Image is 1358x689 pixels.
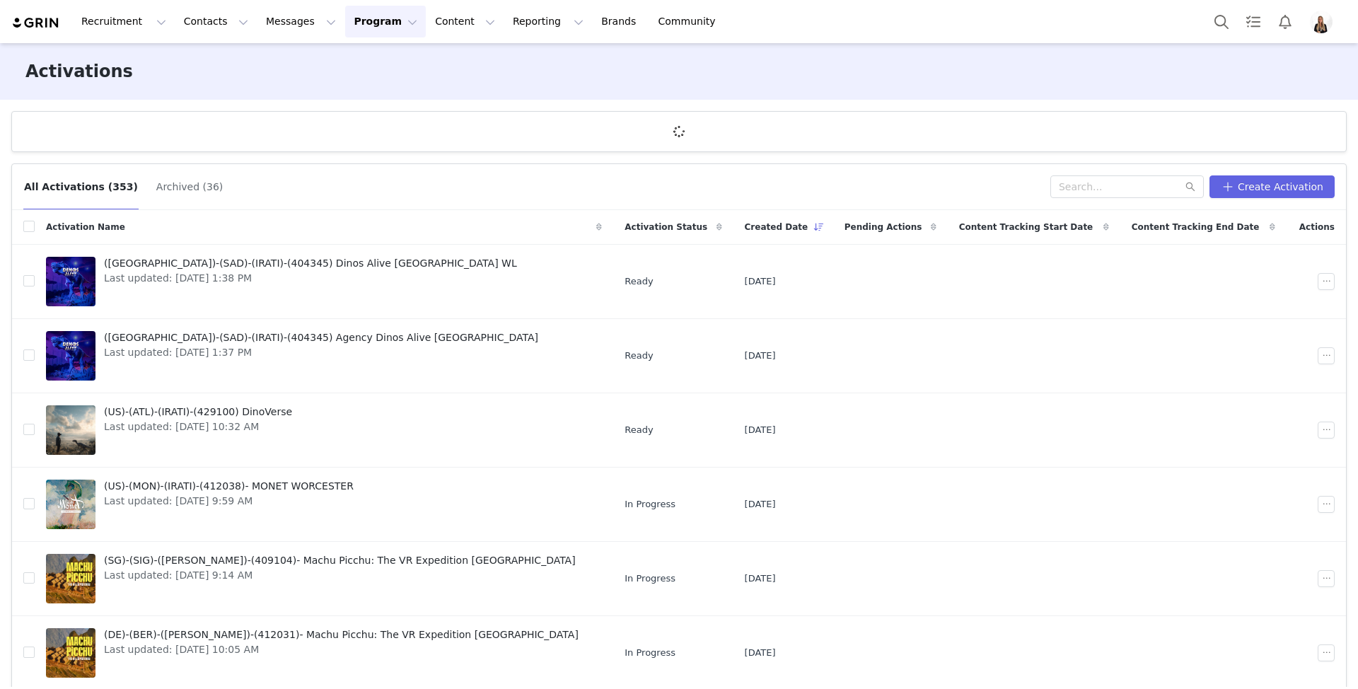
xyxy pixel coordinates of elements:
[625,221,707,233] span: Activation Status
[104,256,517,271] span: ([GEOGRAPHIC_DATA])-(SAD)-(IRATI)-(404345) Dinos Alive [GEOGRAPHIC_DATA] WL
[104,494,354,509] span: Last updated: [DATE] 9:59 AM
[175,6,257,37] button: Contacts
[650,6,731,37] a: Community
[745,646,776,660] span: [DATE]
[46,550,602,607] a: (SG)-(SIG)-([PERSON_NAME])-(409104)- Machu Picchu: The VR Expedition [GEOGRAPHIC_DATA]Last update...
[104,405,292,419] span: (US)-(ATL)-(IRATI)-(429100) DinoVerse
[1310,11,1333,33] img: c3b8f700-b784-4e7c-bb9b-abdfdf36c8a3.jpg
[625,646,675,660] span: In Progress
[745,274,776,289] span: [DATE]
[745,423,776,437] span: [DATE]
[73,6,175,37] button: Recruitment
[745,349,776,363] span: [DATE]
[625,423,653,437] span: Ready
[1301,11,1347,33] button: Profile
[46,402,602,458] a: (US)-(ATL)-(IRATI)-(429100) DinoVerseLast updated: [DATE] 10:32 AM
[1050,175,1204,198] input: Search...
[11,16,61,30] img: grin logo
[104,419,292,434] span: Last updated: [DATE] 10:32 AM
[745,572,776,586] span: [DATE]
[1270,6,1301,37] button: Notifications
[845,221,922,233] span: Pending Actions
[104,553,576,568] span: (SG)-(SIG)-([PERSON_NAME])-(409104)- Machu Picchu: The VR Expedition [GEOGRAPHIC_DATA]
[25,59,133,84] h3: Activations
[426,6,504,37] button: Content
[46,625,602,681] a: (DE)-(BER)-([PERSON_NAME])-(412031)- Machu Picchu: The VR Expedition [GEOGRAPHIC_DATA]Last update...
[593,6,649,37] a: Brands
[46,221,125,233] span: Activation Name
[1185,182,1195,192] i: icon: search
[625,497,675,511] span: In Progress
[1287,212,1346,242] div: Actions
[104,479,354,494] span: (US)-(MON)-(IRATI)-(412038)- MONET WORCESTER
[1238,6,1269,37] a: Tasks
[1206,6,1237,37] button: Search
[104,627,579,642] span: (DE)-(BER)-([PERSON_NAME])-(412031)- Machu Picchu: The VR Expedition [GEOGRAPHIC_DATA]
[1132,221,1260,233] span: Content Tracking End Date
[104,642,579,657] span: Last updated: [DATE] 10:05 AM
[625,572,675,586] span: In Progress
[345,6,426,37] button: Program
[23,175,139,198] button: All Activations (353)
[46,476,602,533] a: (US)-(MON)-(IRATI)-(412038)- MONET WORCESTERLast updated: [DATE] 9:59 AM
[625,349,653,363] span: Ready
[745,497,776,511] span: [DATE]
[46,253,602,310] a: ([GEOGRAPHIC_DATA])-(SAD)-(IRATI)-(404345) Dinos Alive [GEOGRAPHIC_DATA] WLLast updated: [DATE] 1...
[104,271,517,286] span: Last updated: [DATE] 1:38 PM
[257,6,344,37] button: Messages
[625,274,653,289] span: Ready
[745,221,808,233] span: Created Date
[104,568,576,583] span: Last updated: [DATE] 9:14 AM
[46,328,602,384] a: ([GEOGRAPHIC_DATA])-(SAD)-(IRATI)-(404345) Agency Dinos Alive [GEOGRAPHIC_DATA]Last updated: [DAT...
[104,345,538,360] span: Last updated: [DATE] 1:37 PM
[104,330,538,345] span: ([GEOGRAPHIC_DATA])-(SAD)-(IRATI)-(404345) Agency Dinos Alive [GEOGRAPHIC_DATA]
[156,175,224,198] button: Archived (36)
[504,6,592,37] button: Reporting
[959,221,1093,233] span: Content Tracking Start Date
[1209,175,1335,198] button: Create Activation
